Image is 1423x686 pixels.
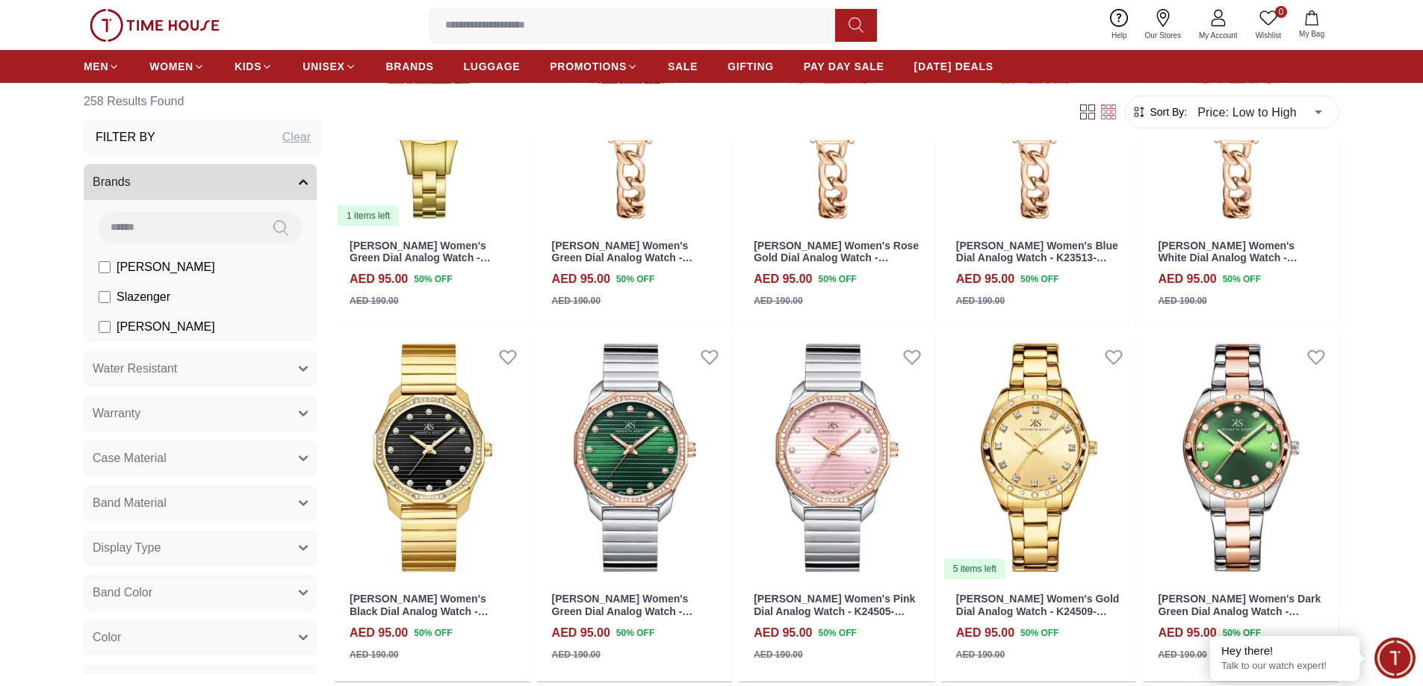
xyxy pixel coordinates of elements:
h4: AED 95.00 [552,624,610,642]
a: [PERSON_NAME] Women's Green Dial Analog Watch - K22517-GBGH [350,240,491,277]
a: Kenneth Scott Women's Gold Dial Analog Watch - K24509-GBGC5 items left [941,334,1137,581]
a: [PERSON_NAME] Women's Green Dial Analog Watch - K24505-KBKH [552,593,693,630]
span: Color [93,629,121,646]
span: Help [1106,30,1133,41]
h3: Filter By [96,128,155,146]
button: Case Material [84,440,317,476]
h4: AED 95.00 [956,270,1014,288]
span: Warranty [93,405,140,422]
a: [PERSON_NAME] Women's Green Dial Analog Watch - K23513-RBKG [552,240,693,277]
span: 50 % OFF [414,626,452,640]
h4: AED 95.00 [350,624,408,642]
div: AED 190.00 [552,294,601,308]
a: KIDS [235,53,273,80]
a: PAY DAY SALE [804,53,884,80]
div: AED 190.00 [552,648,601,661]
div: Chat Widget [1374,637,1416,679]
img: ... [90,9,220,42]
a: [DATE] DEALS [914,53,993,80]
a: [PERSON_NAME] Women's Blue Dial Analog Watch - K23513-RBKL [956,240,1118,277]
span: [DATE] DEALS [914,59,993,74]
a: [PERSON_NAME] Women's Gold Dial Analog Watch - K24509-GBGC [956,593,1120,630]
h4: AED 95.00 [350,270,408,288]
span: [PERSON_NAME] [117,258,215,276]
span: Sort By: [1147,105,1187,119]
button: My Bag [1290,7,1333,43]
span: UNISEX [303,59,344,74]
a: [PERSON_NAME] Women's Dark Green Dial Analog Watch - K24509-KBKH [1158,593,1321,630]
span: 50 % OFF [414,272,452,286]
span: Brands [93,173,131,191]
h4: AED 95.00 [552,270,610,288]
span: 50 % OFF [1020,272,1058,286]
div: AED 190.00 [1158,294,1206,308]
span: 50 % OFF [616,272,654,286]
span: Display Type [93,539,161,557]
span: 50 % OFF [1223,272,1261,286]
a: LUGGAGE [464,53,521,80]
img: Kenneth Scott Women's Black Dial Analog Watch - K24505-GBGB [335,334,530,581]
a: PROMOTIONS [550,53,638,80]
button: Sort By: [1132,105,1187,119]
div: AED 190.00 [350,294,398,308]
div: AED 190.00 [956,648,1005,661]
div: 1 items left [338,205,399,226]
input: Slazenger [99,291,111,303]
div: AED 190.00 [754,648,802,661]
span: Water Resistant [93,360,177,378]
div: Clear [282,128,311,146]
span: GIFTING [728,59,774,74]
span: WOMEN [149,59,193,74]
a: WOMEN [149,53,205,80]
div: AED 190.00 [350,648,398,661]
span: SALE [668,59,698,74]
a: [PERSON_NAME] Women's Pink Dial Analog Watch - K24505-KBKP [754,593,915,630]
div: AED 190.00 [754,294,802,308]
a: [PERSON_NAME] Women's Black Dial Analog Watch - K24505-GBGB [350,593,489,630]
button: Display Type [84,530,317,566]
a: Our Stores [1136,6,1190,44]
span: [PERSON_NAME] [117,318,215,336]
span: PROMOTIONS [550,59,627,74]
button: Warranty [84,396,317,431]
span: KIDS [235,59,261,74]
h4: AED 95.00 [754,624,812,642]
div: AED 190.00 [956,294,1005,308]
img: Kenneth Scott Women's Pink Dial Analog Watch - K24505-KBKP [739,334,934,581]
span: My Account [1193,30,1244,41]
button: Band Color [84,575,317,611]
span: LUGGAGE [464,59,521,74]
span: MEN [84,59,108,74]
a: GIFTING [728,53,774,80]
span: Wishlist [1250,30,1287,41]
span: BRANDS [386,59,434,74]
img: Kenneth Scott Women's Gold Dial Analog Watch - K24509-GBGC [941,334,1137,581]
button: Brands [84,164,317,200]
a: [PERSON_NAME] Women's White Dial Analog Watch - K23513-RBKW [1158,240,1297,277]
h4: AED 95.00 [1158,624,1216,642]
span: 50 % OFF [818,272,856,286]
p: Talk to our watch expert! [1221,660,1348,673]
span: 0 [1275,6,1287,18]
h4: AED 95.00 [1158,270,1216,288]
span: Slazenger [117,288,170,306]
img: Kenneth Scott Women's Green Dial Analog Watch - K24505-KBKH [537,334,733,581]
a: [PERSON_NAME] Women's Rose Gold Dial Analog Watch - K23513-RBKK [754,240,919,277]
div: 5 items left [944,558,1005,579]
button: Color [84,620,317,655]
img: Kenneth Scott Women's Dark Green Dial Analog Watch - K24509-KBKH [1143,334,1339,581]
span: Our Stores [1139,30,1187,41]
a: SALE [668,53,698,80]
span: PAY DAY SALE [804,59,884,74]
span: Band Color [93,584,152,602]
span: 50 % OFF [818,626,856,640]
span: Band Material [93,494,167,512]
a: 0Wishlist [1247,6,1290,44]
a: BRANDS [386,53,434,80]
div: Price: Low to High [1187,91,1333,133]
h6: 258 Results Found [84,84,323,119]
span: 50 % OFF [1020,626,1058,640]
